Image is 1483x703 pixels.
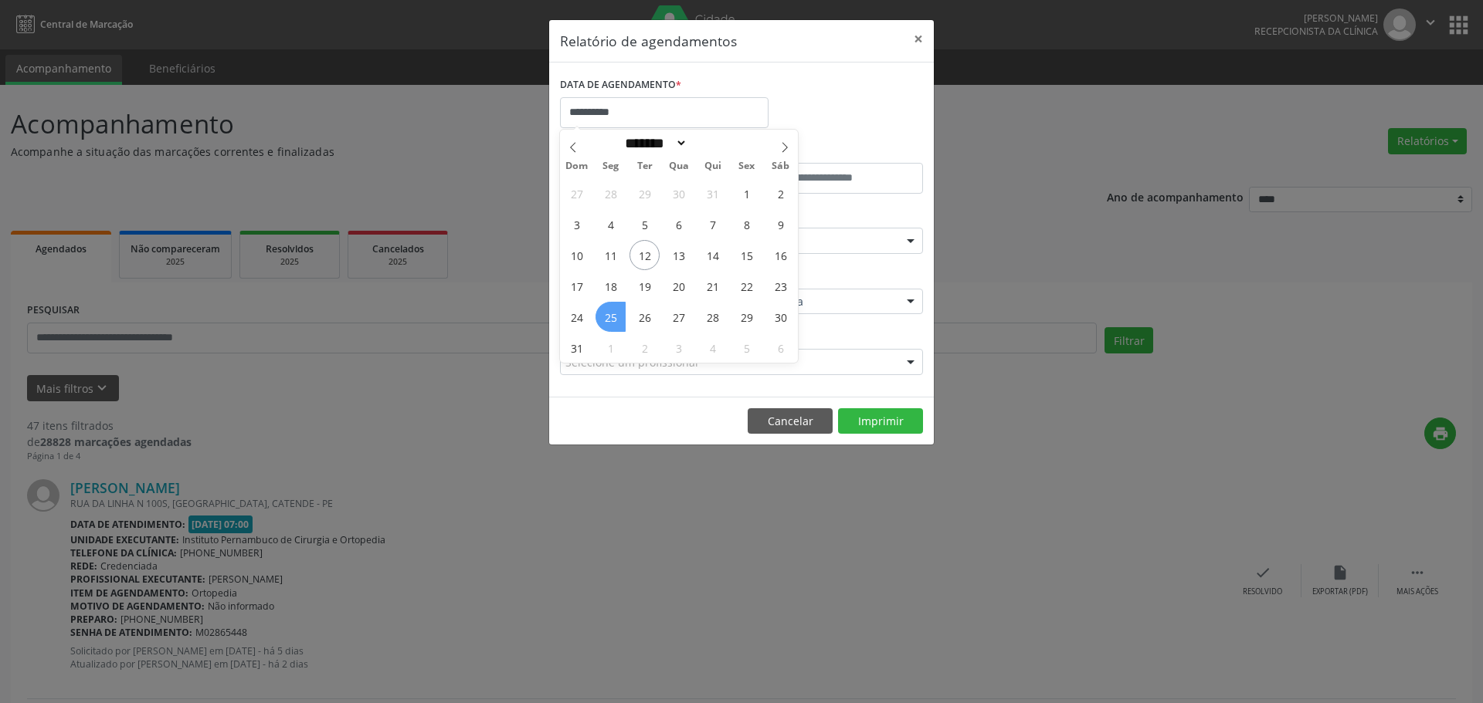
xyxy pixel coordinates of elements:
[663,333,694,363] span: Setembro 3, 2025
[596,209,626,239] span: Agosto 4, 2025
[765,209,796,239] span: Agosto 9, 2025
[765,271,796,301] span: Agosto 23, 2025
[663,302,694,332] span: Agosto 27, 2025
[630,333,660,363] span: Setembro 2, 2025
[562,209,592,239] span: Agosto 3, 2025
[596,240,626,270] span: Agosto 11, 2025
[696,161,730,171] span: Qui
[731,209,762,239] span: Agosto 8, 2025
[562,302,592,332] span: Agosto 24, 2025
[630,178,660,208] span: Julho 29, 2025
[687,135,738,151] input: Year
[731,240,762,270] span: Agosto 15, 2025
[594,161,628,171] span: Seg
[731,333,762,363] span: Setembro 5, 2025
[745,139,923,163] label: ATÉ
[560,73,681,97] label: DATA DE AGENDAMENTO
[565,354,698,370] span: Selecione um profissional
[697,333,728,363] span: Setembro 4, 2025
[562,333,592,363] span: Agosto 31, 2025
[697,240,728,270] span: Agosto 14, 2025
[596,333,626,363] span: Setembro 1, 2025
[731,302,762,332] span: Agosto 29, 2025
[663,178,694,208] span: Julho 30, 2025
[596,302,626,332] span: Agosto 25, 2025
[697,178,728,208] span: Julho 31, 2025
[765,178,796,208] span: Agosto 2, 2025
[903,20,934,58] button: Close
[697,271,728,301] span: Agosto 21, 2025
[663,240,694,270] span: Agosto 13, 2025
[560,31,737,51] h5: Relatório de agendamentos
[630,209,660,239] span: Agosto 5, 2025
[630,240,660,270] span: Agosto 12, 2025
[560,161,594,171] span: Dom
[562,178,592,208] span: Julho 27, 2025
[731,178,762,208] span: Agosto 1, 2025
[596,271,626,301] span: Agosto 18, 2025
[731,271,762,301] span: Agosto 22, 2025
[663,209,694,239] span: Agosto 6, 2025
[663,271,694,301] span: Agosto 20, 2025
[628,161,662,171] span: Ter
[562,271,592,301] span: Agosto 17, 2025
[765,240,796,270] span: Agosto 16, 2025
[765,302,796,332] span: Agosto 30, 2025
[697,302,728,332] span: Agosto 28, 2025
[765,333,796,363] span: Setembro 6, 2025
[730,161,764,171] span: Sex
[630,302,660,332] span: Agosto 26, 2025
[596,178,626,208] span: Julho 28, 2025
[838,408,923,434] button: Imprimir
[619,135,687,151] select: Month
[764,161,798,171] span: Sáb
[697,209,728,239] span: Agosto 7, 2025
[662,161,696,171] span: Qua
[630,271,660,301] span: Agosto 19, 2025
[748,408,833,434] button: Cancelar
[562,240,592,270] span: Agosto 10, 2025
